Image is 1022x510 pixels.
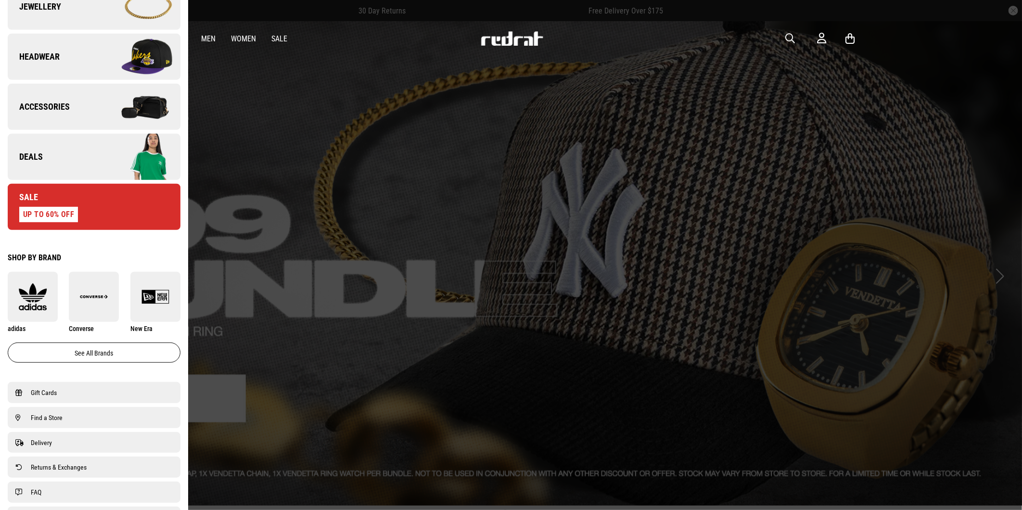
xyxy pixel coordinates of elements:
[19,207,78,222] div: UP TO 60% OFF
[15,486,173,498] a: FAQ
[271,34,287,43] a: Sale
[130,272,180,333] a: New Era New Era
[8,151,43,163] span: Deals
[8,343,180,363] a: See all brands
[8,184,180,230] a: Sale UP TO 60% OFF
[8,1,61,13] span: Jewellery
[8,134,180,180] a: Deals Company
[8,34,180,80] a: Headwear Company
[31,437,52,448] span: Delivery
[8,253,180,262] div: Shop by Brand
[15,437,173,448] a: Delivery
[8,101,70,113] span: Accessories
[94,133,180,181] img: Company
[130,283,180,311] img: New Era
[69,325,94,332] span: Converse
[31,387,57,398] span: Gift Cards
[31,412,63,423] span: Find a Store
[69,283,119,311] img: Converse
[31,461,87,473] span: Returns & Exchanges
[15,461,173,473] a: Returns & Exchanges
[69,272,119,333] a: Converse Converse
[94,33,180,81] img: Company
[15,412,173,423] a: Find a Store
[8,325,26,332] span: adidas
[31,486,41,498] span: FAQ
[94,83,180,131] img: Company
[8,84,180,130] a: Accessories Company
[8,272,58,333] a: adidas adidas
[480,31,544,46] img: Redrat logo
[231,34,256,43] a: Women
[8,191,38,203] span: Sale
[130,325,153,332] span: New Era
[8,51,60,63] span: Headwear
[201,34,216,43] a: Men
[8,4,37,33] button: Open LiveChat chat widget
[15,387,173,398] a: Gift Cards
[8,283,58,311] img: adidas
